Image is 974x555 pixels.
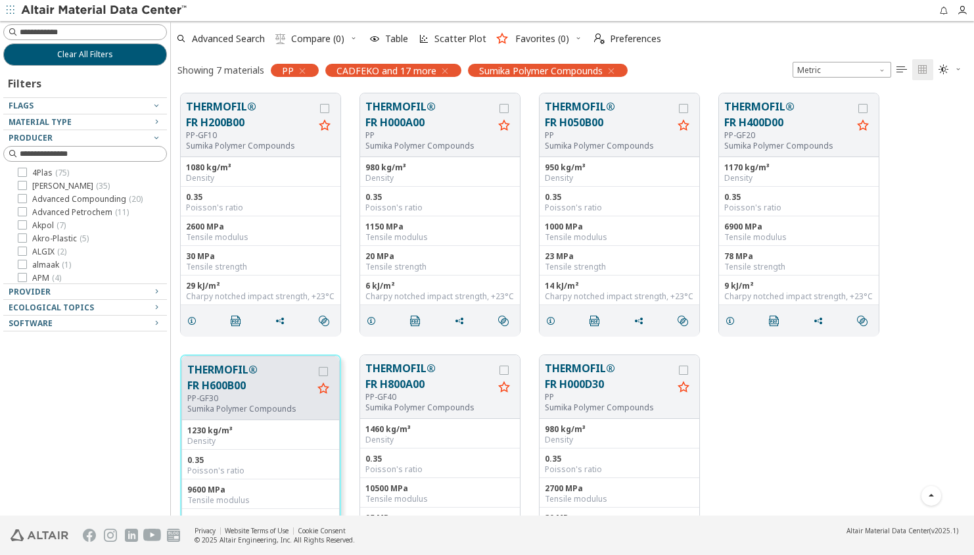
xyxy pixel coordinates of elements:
div: 2600 MPa [186,222,335,232]
button: Similar search [313,308,340,334]
button: Similar search [851,308,879,334]
div: PP [545,392,673,402]
button: THERMOFIL® FR H600B00 [187,362,313,393]
button: THERMOFIL® FR H400D00 [724,99,852,130]
span: Clear All Filters [57,49,113,60]
span: Material Type [9,116,72,128]
i:  [590,316,600,326]
span: Producer [9,132,53,143]
div: Poisson's ratio [186,203,335,213]
img: Altair Material Data Center [21,4,189,17]
button: Details [360,308,388,334]
div: 14 kJ/m² [545,281,694,291]
i:  [857,316,868,326]
span: Software [9,318,53,329]
span: 4Plas [32,168,69,178]
div: 1080 kg/m³ [186,162,335,173]
button: Favorite [494,116,515,137]
span: ( 20 ) [129,193,143,205]
div: 0.35 [724,192,873,203]
div: Tensile strength [545,262,694,272]
button: PDF Download [763,308,791,334]
p: Sumika Polymer Compounds [186,141,314,151]
div: PP-GF10 [186,130,314,141]
div: 1460 kg/m³ [365,424,515,435]
i:  [939,64,949,75]
button: Theme [933,59,967,80]
div: PP-GF30 [187,393,313,404]
button: Clear All Filters [3,43,167,66]
div: Tensile modulus [187,495,334,506]
button: Details [540,308,567,334]
i:  [769,316,779,326]
div: grid [171,84,974,516]
div: Poisson's ratio [545,464,694,475]
span: Akpol [32,220,66,231]
a: Website Terms of Use [225,526,289,535]
div: Density [545,435,694,445]
div: PP [545,130,673,141]
button: Producer [3,130,167,146]
button: Favorite [313,379,334,400]
p: Sumika Polymer Compounds [545,141,673,151]
div: 1000 MPa [545,222,694,232]
div: Tensile modulus [365,494,515,504]
span: ( 2 ) [57,246,66,257]
div: 0.35 [545,192,694,203]
span: PP [282,64,294,76]
span: Sumika Polymer Compounds [479,64,603,76]
div: Showing 7 materials [177,64,264,76]
div: 6900 MPa [724,222,873,232]
div: Charpy notched impact strength, +23°C [724,291,873,302]
span: Scatter Plot [434,34,486,43]
div: 980 kg/m³ [545,424,694,435]
span: Provider [9,286,51,297]
div: 30 MPa [186,251,335,262]
button: PDF Download [404,308,432,334]
i:  [498,316,509,326]
div: Density [187,436,334,446]
div: 6 kJ/m² [365,281,515,291]
div: Charpy notched impact strength, +23°C [365,291,515,302]
span: ( 1 ) [62,259,71,270]
button: THERMOFIL® FR H000A00 [365,99,494,130]
div: © 2025 Altair Engineering, Inc. All Rights Reserved. [195,535,355,544]
p: Sumika Polymer Compounds [365,402,494,413]
button: Material Type [3,114,167,130]
span: Compare (0) [291,34,344,43]
span: ( 5 ) [80,233,89,244]
button: Favorite [314,116,335,137]
button: THERMOFIL® FR H000D30 [545,360,673,392]
button: Details [719,308,747,334]
button: Details [181,308,208,334]
button: Flags [3,98,167,114]
button: Share [448,308,476,334]
button: THERMOFIL® FR H800A00 [365,360,494,392]
div: Density [186,173,335,183]
i:  [594,34,605,44]
img: Altair Engineering [11,529,68,541]
div: 10500 MPa [365,483,515,494]
div: Poisson's ratio [187,466,334,476]
span: Metric [793,62,891,78]
button: Provider [3,284,167,300]
a: Privacy [195,526,216,535]
div: Poisson's ratio [724,203,873,213]
div: Poisson's ratio [365,203,515,213]
button: PDF Download [584,308,611,334]
span: Advanced Search [192,34,265,43]
span: Advanced Petrochem [32,207,129,218]
div: Density [365,435,515,445]
button: Share [628,308,655,334]
p: Sumika Polymer Compounds [545,402,673,413]
div: 23 MPa [545,251,694,262]
button: Similar search [492,308,520,334]
span: almaak [32,260,71,270]
button: Software [3,316,167,331]
div: Tensile modulus [545,494,694,504]
div: Tensile modulus [545,232,694,243]
div: 9 kJ/m² [724,281,873,291]
div: Tensile modulus [186,232,335,243]
div: PP [365,130,494,141]
div: 20 MPa [365,251,515,262]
